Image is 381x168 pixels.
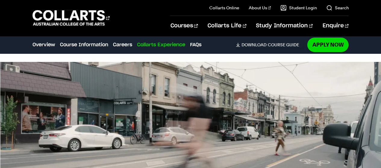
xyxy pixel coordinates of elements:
a: Overview [33,41,55,48]
a: Collarts Online [209,5,239,11]
a: Enquire [322,16,348,36]
a: Apply Now [307,38,348,52]
a: Collarts Life [208,16,246,36]
a: About Us [249,5,271,11]
a: Course Information [60,41,108,48]
a: Study Information [256,16,313,36]
a: FAQs [190,41,201,48]
span: Download [241,42,266,47]
a: Search [326,5,348,11]
a: Collarts Experience [137,41,185,48]
a: DownloadCourse Guide [236,42,304,47]
a: Careers [113,41,132,48]
a: Courses [170,16,198,36]
div: Go to homepage [33,9,110,26]
a: Student Login [280,5,317,11]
